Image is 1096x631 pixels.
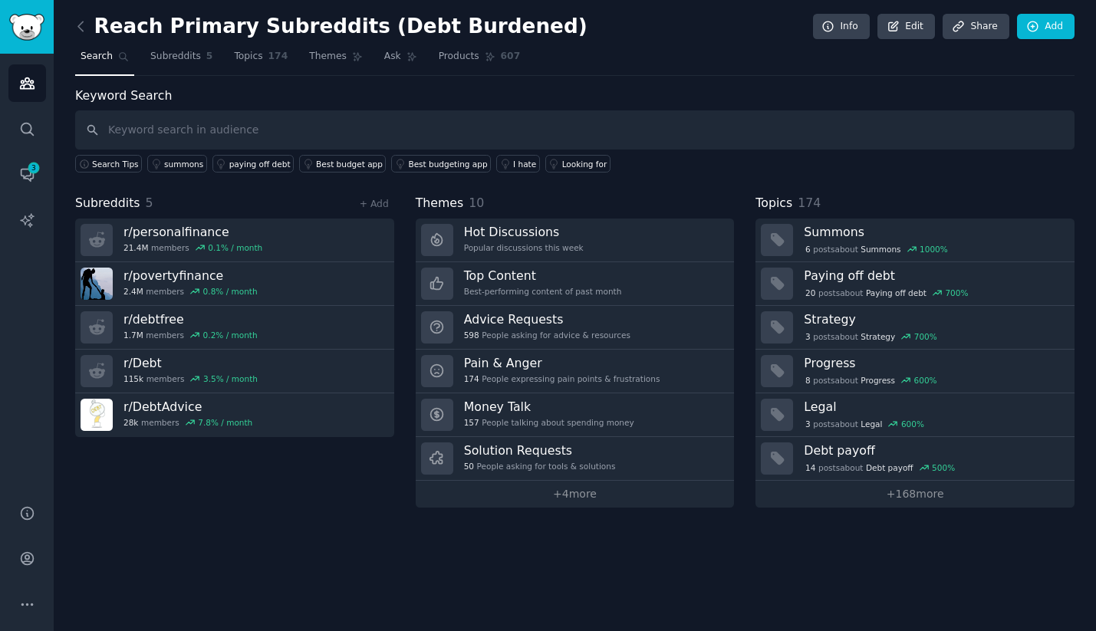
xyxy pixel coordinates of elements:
span: Subreddits [150,50,201,64]
a: Pain & Anger174People expressing pain points & frustrations [416,350,735,393]
div: paying off debt [229,159,291,169]
div: post s about [804,417,925,431]
img: GummySearch logo [9,14,44,41]
a: Debt payoff14postsaboutDebt payoff500% [755,437,1075,481]
div: post s about [804,461,956,475]
div: 1000 % [920,244,948,255]
a: + Add [360,199,389,209]
span: 3 [805,419,811,429]
span: Legal [861,419,882,429]
a: Best budget app [299,155,386,173]
a: Strategy3postsaboutStrategy700% [755,306,1075,350]
div: members [123,242,262,253]
div: members [123,330,258,340]
a: Money Talk157People talking about spending money [416,393,735,437]
h3: Strategy [804,311,1064,327]
span: Subreddits [75,194,140,213]
a: paying off debt [212,155,294,173]
h3: Top Content [464,268,622,284]
a: Share [943,14,1009,40]
span: 157 [464,417,479,428]
span: 8 [805,375,811,386]
a: r/debtfree1.7Mmembers0.2% / month [75,306,394,350]
span: 3 [805,331,811,342]
h3: Solution Requests [464,442,616,458]
a: Advice Requests598People asking for advice & resources [416,306,735,350]
span: Strategy [861,331,895,342]
a: Products607 [433,44,525,76]
a: Info [813,14,870,40]
h3: r/ personalfinance [123,224,262,240]
h3: Pain & Anger [464,355,660,371]
div: Best-performing content of past month [464,286,622,297]
h3: Money Talk [464,399,634,415]
div: People expressing pain points & frustrations [464,373,660,384]
a: Ask [379,44,423,76]
div: Looking for [562,159,607,169]
div: I hate [513,159,536,169]
a: 3 [8,156,46,193]
a: +168more [755,481,1075,508]
span: Summons [861,244,900,255]
a: r/personalfinance21.4Mmembers0.1% / month [75,219,394,262]
h2: Reach Primary Subreddits (Debt Burdened) [75,15,587,39]
span: Topics [755,194,792,213]
div: 700 % [914,331,937,342]
div: 500 % [932,462,955,473]
a: r/DebtAdvice28kmembers7.8% / month [75,393,394,437]
div: Best budgeting app [408,159,487,169]
button: Search Tips [75,155,142,173]
h3: Debt payoff [804,442,1064,458]
div: 600 % [901,419,924,429]
span: 5 [146,196,153,210]
a: Add [1017,14,1075,40]
h3: r/ Debt [123,355,258,371]
div: members [123,373,258,384]
a: +4more [416,481,735,508]
a: Paying off debt20postsaboutPaying off debt700% [755,262,1075,306]
span: 174 [464,373,479,384]
h3: Hot Discussions [464,224,584,240]
span: 115k [123,373,143,384]
div: People talking about spending money [464,417,634,428]
h3: Paying off debt [804,268,1064,284]
span: 6 [805,244,811,255]
h3: r/ debtfree [123,311,258,327]
span: Topics [234,50,262,64]
div: 7.8 % / month [198,417,252,428]
a: Summons6postsaboutSummons1000% [755,219,1075,262]
a: Edit [877,14,935,40]
div: 0.1 % / month [208,242,262,253]
label: Keyword Search [75,88,172,103]
span: 5 [206,50,213,64]
a: Solution Requests50People asking for tools & solutions [416,437,735,481]
span: Ask [384,50,401,64]
a: Looking for [545,155,611,173]
span: 50 [464,461,474,472]
span: 14 [805,462,815,473]
span: 174 [268,50,288,64]
div: 0.2 % / month [203,330,258,340]
h3: r/ DebtAdvice [123,399,252,415]
div: members [123,286,258,297]
div: Best budget app [316,159,383,169]
h3: Legal [804,399,1064,415]
a: Search [75,44,134,76]
div: summons [164,159,203,169]
span: Search Tips [92,159,139,169]
span: Themes [309,50,347,64]
span: 20 [805,288,815,298]
div: 600 % [914,375,937,386]
div: post s about [804,373,938,387]
a: Themes [304,44,368,76]
span: Debt payoff [866,462,913,473]
span: 598 [464,330,479,340]
span: 21.4M [123,242,148,253]
span: 607 [501,50,521,64]
input: Keyword search in audience [75,110,1075,150]
div: People asking for advice & resources [464,330,630,340]
a: Legal3postsaboutLegal600% [755,393,1075,437]
h3: Progress [804,355,1064,371]
div: 3.5 % / month [203,373,258,384]
div: 700 % [945,288,968,298]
